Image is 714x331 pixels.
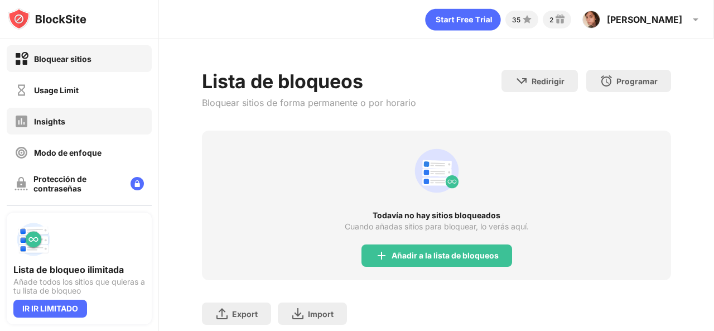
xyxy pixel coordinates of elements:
div: Lista de bloqueos [202,70,416,93]
div: 2 [549,16,553,24]
img: points-small.svg [520,13,534,26]
img: lock-menu.svg [131,177,144,190]
img: reward-small.svg [553,13,567,26]
div: Añadir a la lista de bloqueos [392,251,499,260]
div: Añade todos los sitios que quieras a tu lista de bloqueo [13,277,145,295]
div: animation [410,144,464,198]
img: focus-off.svg [15,146,28,160]
img: logo-blocksite.svg [8,8,86,30]
div: Protección de contraseñas [33,174,122,193]
div: Bloquear sitios [34,54,91,64]
div: Usage Limit [34,85,79,95]
div: Cuando añadas sitios para bloquear, lo verás aquí. [345,222,529,231]
img: password-protection-off.svg [15,177,28,190]
div: Todavía no hay sitios bloqueados [202,211,671,220]
img: insights-off.svg [15,114,28,128]
div: Bloquear sitios de forma permanente o por horario [202,97,416,108]
div: Import [308,309,334,319]
div: Insights [34,117,65,126]
div: Lista de bloqueo ilimitada [13,264,145,275]
img: block-on.svg [15,52,28,66]
div: 35 [512,16,520,24]
img: push-block-list.svg [13,219,54,260]
img: time-usage-off.svg [15,83,28,97]
div: animation [425,8,501,31]
div: Export [232,309,258,319]
div: [PERSON_NAME] [607,14,682,25]
img: ACg8ocLEOoBfsNF0wxZfeuFwxOX_tF9piIhOnGmydJOx78OqQHfnZwM=s96-c [582,11,600,28]
div: IR IR LIMITADO [13,300,87,318]
div: Redirigir [532,76,565,86]
div: Programar [616,76,658,86]
div: Modo de enfoque [34,148,102,157]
